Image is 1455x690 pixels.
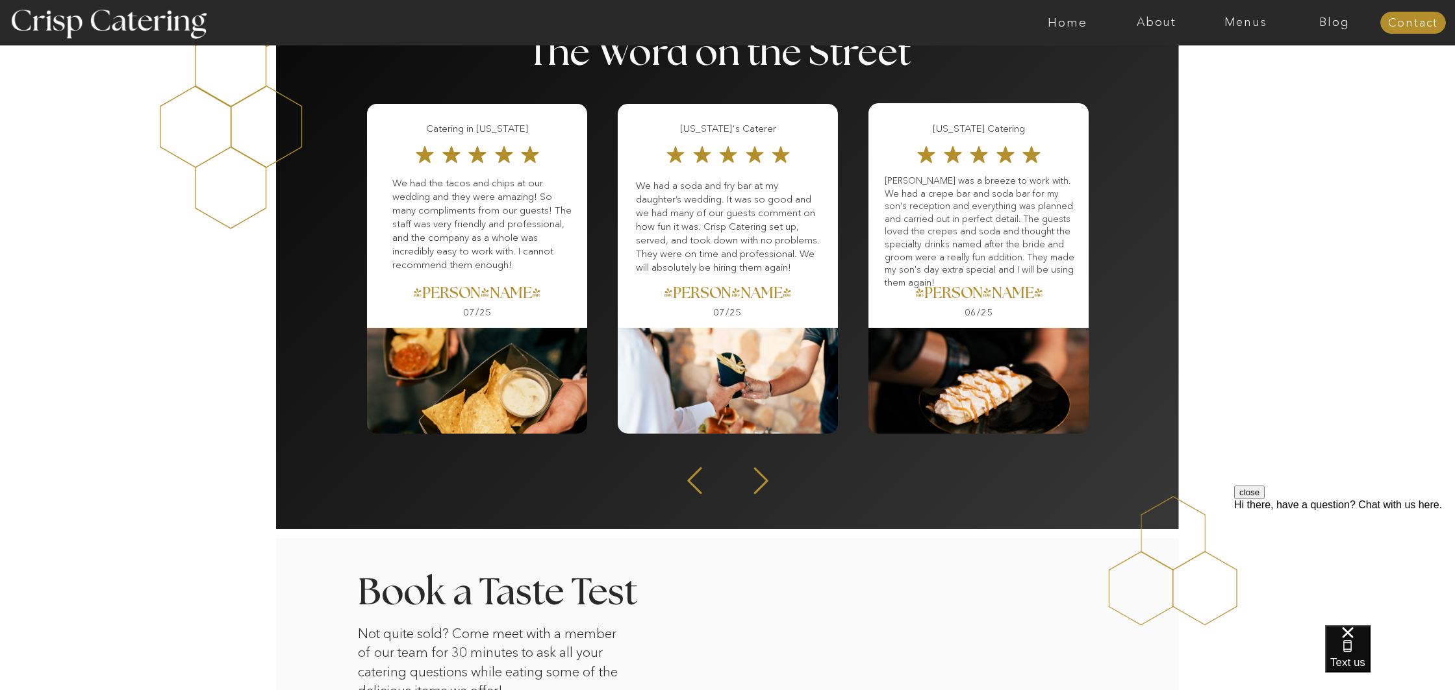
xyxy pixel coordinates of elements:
[392,176,574,280] p: We had the tacos and chips at our wedding and they were amazing! So many compliments from our gue...
[885,175,1075,278] p: [PERSON_NAME] was a breeze to work with. We had a crepe bar and soda bar for my son's reception a...
[386,121,568,136] h3: Catering in [US_STATE]
[598,286,858,304] a: [PERSON_NAME]
[1201,16,1290,29] a: Menus
[636,179,825,294] p: We had a soda and fry bar at my daughter’s wedding. It was so good and we had many of our guests ...
[440,308,514,320] h3: 07/25
[1290,16,1379,29] a: Blog
[1023,16,1112,29] a: Home
[942,308,1016,320] h3: 06/25
[690,308,765,320] h3: 07/25
[347,286,607,304] a: [PERSON_NAME]
[888,121,1069,136] h3: [US_STATE] Catering
[1325,625,1455,690] iframe: podium webchat widget bubble
[849,286,1109,304] a: [PERSON_NAME]
[358,574,671,608] h3: Book a Taste Test
[637,121,818,136] h3: [US_STATE]'s Caterer
[1234,486,1455,641] iframe: podium webchat widget prompt
[1380,17,1446,30] a: Contact
[528,35,928,73] p: The Word on the Street
[1112,16,1201,29] a: About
